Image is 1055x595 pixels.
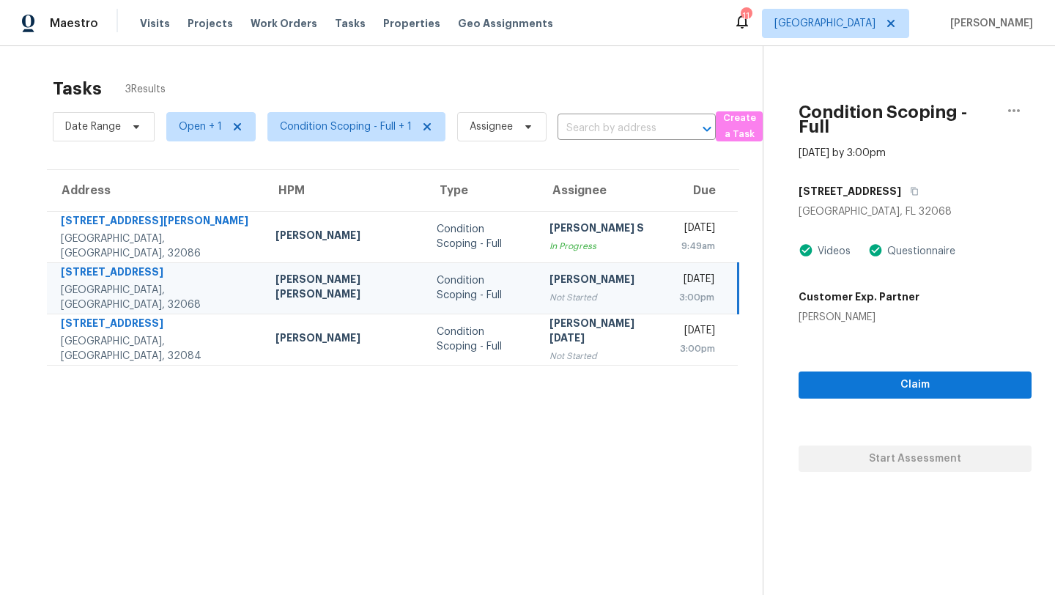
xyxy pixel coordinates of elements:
h5: [STREET_ADDRESS] [799,184,901,199]
div: 3:00pm [679,290,714,305]
span: [PERSON_NAME] [944,16,1033,31]
div: [PERSON_NAME] S [549,221,656,239]
span: Date Range [65,119,121,134]
th: Address [47,170,264,211]
div: [GEOGRAPHIC_DATA], FL 32068 [799,204,1032,219]
img: Artifact Present Icon [799,243,813,258]
th: Type [425,170,537,211]
div: Not Started [549,290,656,305]
div: [GEOGRAPHIC_DATA], [GEOGRAPHIC_DATA], 32068 [61,283,252,312]
span: 3 Results [125,82,166,97]
span: Create a Task [723,110,755,144]
div: Condition Scoping - Full [437,325,525,354]
button: Claim [799,372,1032,399]
button: Open [697,119,717,139]
th: HPM [264,170,425,211]
div: [GEOGRAPHIC_DATA], [GEOGRAPHIC_DATA], 32086 [61,232,252,261]
span: Work Orders [251,16,317,31]
h2: Tasks [53,81,102,96]
div: [STREET_ADDRESS] [61,265,252,283]
span: Visits [140,16,170,31]
div: [GEOGRAPHIC_DATA], [GEOGRAPHIC_DATA], 32084 [61,334,252,363]
div: 11 [741,9,751,23]
div: 3:00pm [679,341,716,356]
div: [PERSON_NAME] [PERSON_NAME] [275,272,413,305]
div: [PERSON_NAME][DATE] [549,316,656,349]
div: Condition Scoping - Full [437,222,525,251]
div: [PERSON_NAME] [275,228,413,246]
div: [DATE] [679,323,716,341]
div: [PERSON_NAME] [549,272,656,290]
div: [STREET_ADDRESS][PERSON_NAME] [61,213,252,232]
div: Questionnaire [883,244,955,259]
span: Geo Assignments [458,16,553,31]
span: Projects [188,16,233,31]
span: Properties [383,16,440,31]
span: Claim [810,376,1020,394]
div: 9:49am [679,239,716,254]
h5: Customer Exp. Partner [799,289,919,304]
div: Condition Scoping - Full [437,273,525,303]
div: [DATE] [679,272,714,290]
th: Due [667,170,738,211]
div: [DATE] by 3:00pm [799,146,886,160]
span: [GEOGRAPHIC_DATA] [774,16,876,31]
span: Maestro [50,16,98,31]
span: Open + 1 [179,119,222,134]
img: Artifact Present Icon [868,243,883,258]
div: [STREET_ADDRESS] [61,316,252,334]
div: Videos [813,244,851,259]
div: [DATE] [679,221,716,239]
button: Copy Address [901,178,921,204]
div: Not Started [549,349,656,363]
span: Condition Scoping - Full + 1 [280,119,412,134]
th: Assignee [538,170,667,211]
input: Search by address [558,117,675,140]
div: [PERSON_NAME] [275,330,413,349]
span: Assignee [470,119,513,134]
span: Tasks [335,18,366,29]
button: Create a Task [716,111,763,141]
div: In Progress [549,239,656,254]
h2: Condition Scoping - Full [799,105,996,134]
div: [PERSON_NAME] [799,310,919,325]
